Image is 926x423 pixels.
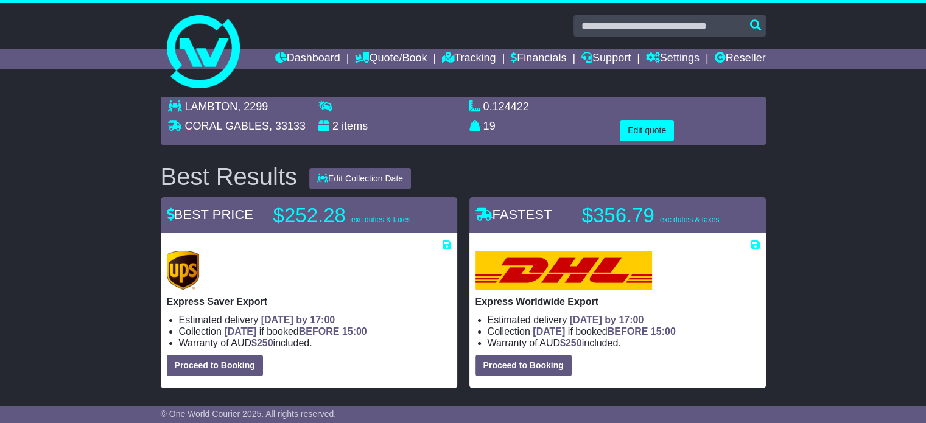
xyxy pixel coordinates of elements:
[483,120,496,132] span: 19
[167,207,253,222] span: BEST PRICE
[224,326,256,337] span: [DATE]
[237,100,268,113] span: , 2299
[620,120,674,141] button: Edit quote
[566,338,582,348] span: 250
[714,49,765,69] a: Reseller
[651,326,676,337] span: 15:00
[167,355,263,376] button: Proceed to Booking
[185,100,238,113] span: LAMBTON
[179,337,451,349] li: Warranty of AUD included.
[167,296,451,307] p: Express Saver Export
[269,120,306,132] span: , 33133
[570,315,644,325] span: [DATE] by 17:00
[355,49,427,69] a: Quote/Book
[488,314,760,326] li: Estimated delivery
[167,251,200,290] img: UPS (new): Express Saver Export
[511,49,566,69] a: Financials
[533,326,675,337] span: if booked
[309,168,411,189] button: Edit Collection Date
[442,49,496,69] a: Tracking
[488,326,760,337] li: Collection
[273,203,426,228] p: $252.28
[261,315,335,325] span: [DATE] by 17:00
[581,49,631,69] a: Support
[251,338,273,348] span: $
[475,355,572,376] button: Proceed to Booking
[155,163,304,190] div: Best Results
[299,326,340,337] span: BEFORE
[533,326,565,337] span: [DATE]
[185,120,269,132] span: CORAL GABLES
[560,338,582,348] span: $
[608,326,648,337] span: BEFORE
[224,326,367,337] span: if booked
[660,215,719,224] span: exc duties & taxes
[179,326,451,337] li: Collection
[342,120,368,132] span: items
[483,100,529,113] span: 0.124422
[332,120,338,132] span: 2
[179,314,451,326] li: Estimated delivery
[475,296,760,307] p: Express Worldwide Export
[582,203,734,228] p: $356.79
[351,215,410,224] span: exc duties & taxes
[161,409,337,419] span: © One World Courier 2025. All rights reserved.
[275,49,340,69] a: Dashboard
[475,207,552,222] span: FASTEST
[488,337,760,349] li: Warranty of AUD included.
[646,49,700,69] a: Settings
[257,338,273,348] span: 250
[475,251,652,290] img: DHL: Express Worldwide Export
[342,326,367,337] span: 15:00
